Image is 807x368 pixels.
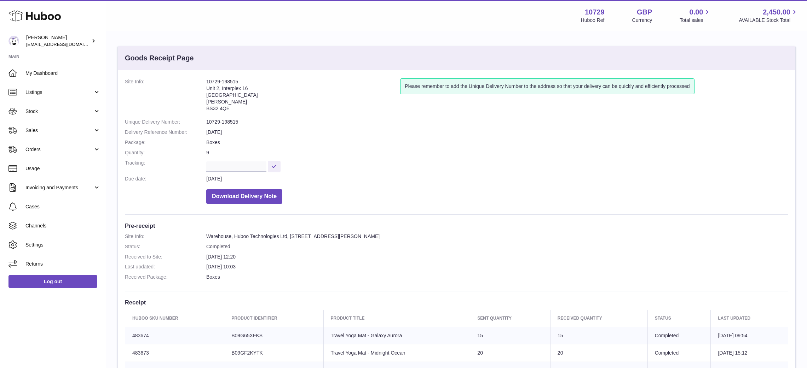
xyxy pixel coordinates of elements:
[125,129,206,136] dt: Delivery Reference Number:
[25,146,93,153] span: Orders
[25,203,100,210] span: Cases
[550,327,647,344] td: 15
[739,17,799,24] span: AVAILABLE Stock Total
[125,78,206,115] dt: Site Info:
[206,243,788,250] dd: Completed
[323,327,470,344] td: Travel Yoga Mat - Galaxy Aurora
[25,165,100,172] span: Usage
[206,176,788,182] dd: [DATE]
[224,327,323,344] td: B09G65XFKS
[25,70,100,77] span: My Dashboard
[711,327,788,344] td: [DATE] 09:54
[125,274,206,280] dt: Received Package:
[26,34,90,48] div: [PERSON_NAME]
[711,310,788,327] th: Last updated
[206,254,788,260] dd: [DATE] 12:20
[25,242,100,248] span: Settings
[647,344,711,362] td: Completed
[125,243,206,250] dt: Status:
[125,233,206,240] dt: Site Info:
[323,310,470,327] th: Product title
[206,119,788,125] dd: 10729-198515
[763,7,790,17] span: 2,450.00
[25,222,100,229] span: Channels
[8,275,97,288] a: Log out
[323,344,470,362] td: Travel Yoga Mat - Midnight Ocean
[206,263,788,270] dd: [DATE] 10:03
[647,327,711,344] td: Completed
[125,327,224,344] td: 483674
[125,298,788,306] h3: Receipt
[206,129,788,136] dd: [DATE]
[8,36,19,46] img: internalAdmin-10729@internal.huboo.com
[26,41,104,47] span: [EMAIL_ADDRESS][DOMAIN_NAME]
[125,176,206,182] dt: Due date:
[400,78,694,94] div: Please remember to add the Unique Delivery Number to the address so that your delivery can be qui...
[637,7,652,17] strong: GBP
[125,119,206,125] dt: Unique Delivery Number:
[470,310,551,327] th: Sent Quantity
[224,344,323,362] td: B09GF2KYTK
[581,17,605,24] div: Huboo Ref
[739,7,799,24] a: 2,450.00 AVAILABLE Stock Total
[206,78,400,115] address: 10729-198515 Unit 2, Interplex 16 [GEOGRAPHIC_DATA] [PERSON_NAME] BS32 4QE
[25,261,100,267] span: Returns
[206,274,788,280] dd: Boxes
[125,263,206,270] dt: Last updated:
[206,233,788,240] dd: Warehouse, Huboo Technologies Ltd, [STREET_ADDRESS][PERSON_NAME]
[125,53,194,63] h3: Goods Receipt Page
[125,222,788,230] h3: Pre-receipt
[470,327,551,344] td: 15
[550,310,647,327] th: Received Quantity
[25,184,93,191] span: Invoicing and Payments
[550,344,647,362] td: 20
[690,7,703,17] span: 0.00
[125,310,224,327] th: Huboo SKU Number
[224,310,323,327] th: Product Identifier
[470,344,551,362] td: 20
[25,127,93,134] span: Sales
[206,189,282,204] button: Download Delivery Note
[680,17,711,24] span: Total sales
[206,149,788,156] dd: 9
[125,254,206,260] dt: Received to Site:
[585,7,605,17] strong: 10729
[125,160,206,172] dt: Tracking:
[711,344,788,362] td: [DATE] 15:12
[680,7,711,24] a: 0.00 Total sales
[125,139,206,146] dt: Package:
[125,149,206,156] dt: Quantity:
[632,17,652,24] div: Currency
[125,344,224,362] td: 483673
[25,89,93,96] span: Listings
[647,310,711,327] th: Status
[25,108,93,115] span: Stock
[206,139,788,146] dd: Boxes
